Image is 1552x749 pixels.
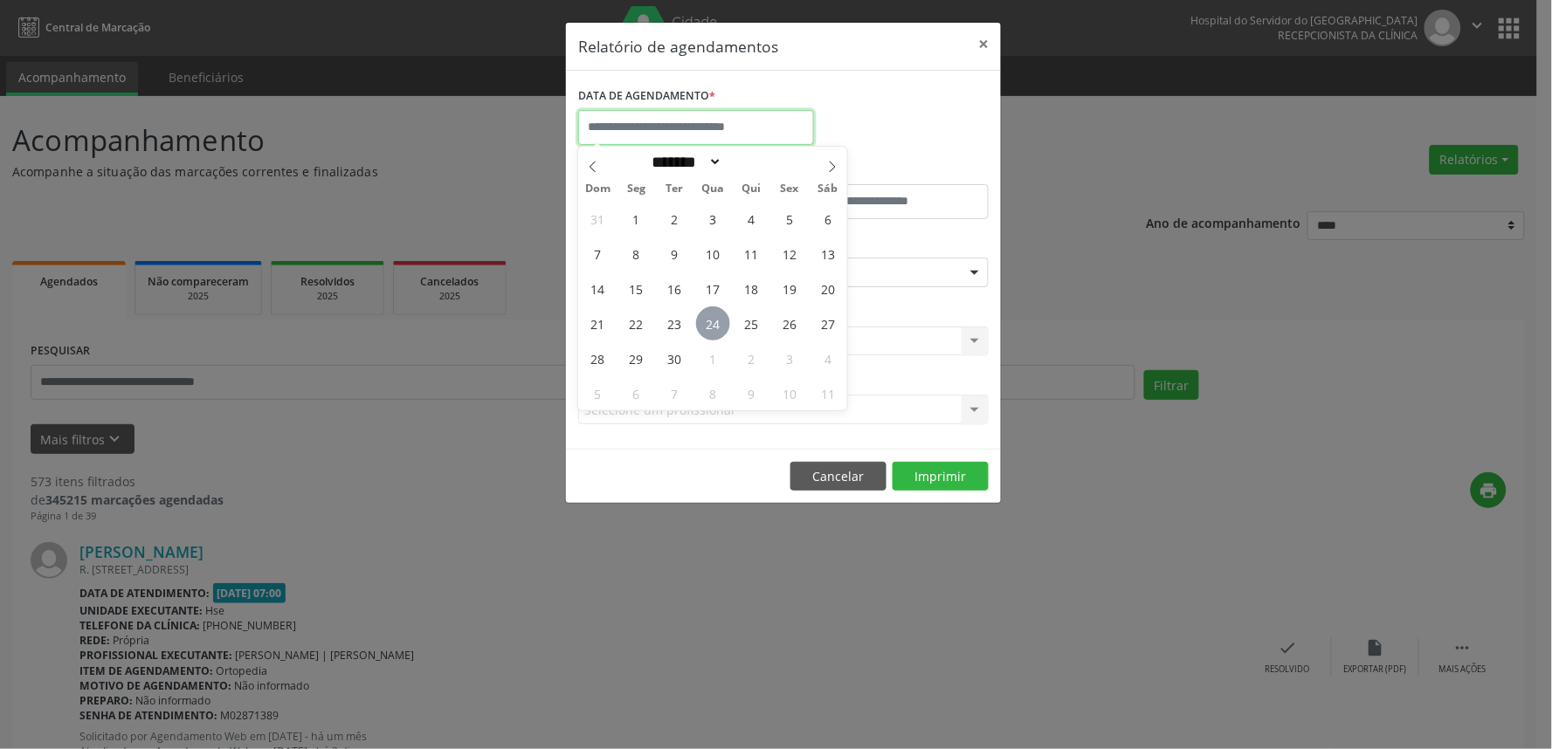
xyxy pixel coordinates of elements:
label: DATA DE AGENDAMENTO [578,83,715,110]
span: Setembro 24, 2025 [696,306,730,340]
span: Sex [770,183,809,195]
span: Setembro 18, 2025 [735,271,769,306]
span: Setembro 26, 2025 [773,306,807,340]
input: Year [722,153,780,171]
span: Outubro 3, 2025 [773,341,807,375]
select: Month [646,153,723,171]
span: Dom [578,183,617,195]
span: Setembro 12, 2025 [773,237,807,271]
span: Setembro 3, 2025 [696,202,730,236]
span: Setembro 25, 2025 [735,306,769,340]
span: Outubro 4, 2025 [811,341,845,375]
span: Setembro 10, 2025 [696,237,730,271]
button: Imprimir [893,462,989,491]
span: Setembro 1, 2025 [619,202,653,236]
span: Outubro 9, 2025 [735,376,769,410]
span: Outubro 5, 2025 [581,376,615,410]
span: Setembro 28, 2025 [581,341,615,375]
span: Outubro 2, 2025 [735,341,769,375]
button: Cancelar [790,462,886,491]
span: Qua [693,183,732,195]
span: Seg [617,183,655,195]
span: Outubro 6, 2025 [619,376,653,410]
span: Outubro 1, 2025 [696,341,730,375]
span: Setembro 2, 2025 [658,202,692,236]
span: Agosto 31, 2025 [581,202,615,236]
span: Setembro 6, 2025 [811,202,845,236]
span: Outubro 8, 2025 [696,376,730,410]
span: Setembro 4, 2025 [735,202,769,236]
span: Setembro 27, 2025 [811,306,845,340]
h5: Relatório de agendamentos [578,35,778,58]
span: Setembro 9, 2025 [658,237,692,271]
span: Setembro 11, 2025 [735,237,769,271]
span: Outubro 10, 2025 [773,376,807,410]
span: Setembro 30, 2025 [658,341,692,375]
span: Setembro 29, 2025 [619,341,653,375]
button: Close [966,23,1001,65]
span: Setembro 13, 2025 [811,237,845,271]
span: Setembro 7, 2025 [581,237,615,271]
span: Setembro 14, 2025 [581,271,615,306]
label: ATÉ [788,157,989,184]
span: Setembro 5, 2025 [773,202,807,236]
span: Setembro 23, 2025 [658,306,692,340]
span: Outubro 7, 2025 [658,376,692,410]
span: Setembro 17, 2025 [696,271,730,306]
span: Outubro 11, 2025 [811,376,845,410]
span: Setembro 16, 2025 [658,271,692,306]
span: Setembro 22, 2025 [619,306,653,340]
span: Sáb [809,183,847,195]
span: Setembro 21, 2025 [581,306,615,340]
span: Setembro 19, 2025 [773,271,807,306]
span: Ter [655,183,693,195]
span: Qui [732,183,770,195]
span: Setembro 15, 2025 [619,271,653,306]
span: Setembro 20, 2025 [811,271,845,306]
span: Setembro 8, 2025 [619,237,653,271]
